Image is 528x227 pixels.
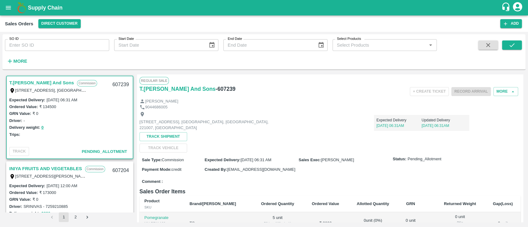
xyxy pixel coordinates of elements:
[440,220,480,225] div: 0 Kg
[118,36,134,41] label: Start Date
[41,124,44,131] button: 0
[312,201,339,206] b: Ordered Value
[190,201,236,206] b: Brand/[PERSON_NAME]
[24,118,25,123] label: -
[376,123,422,128] p: [DATE] 06:31AM
[321,158,354,162] span: [PERSON_NAME]
[82,212,92,222] button: Go to next page
[85,166,105,172] p: Commission
[142,179,163,185] label: Comment :
[15,174,88,179] label: [STREET_ADDRESS][PERSON_NAME]
[15,88,203,93] label: [STREET_ADDRESS], [GEOGRAPHIC_DATA], [GEOGRAPHIC_DATA], 221007, [GEOGRAPHIC_DATA]
[145,104,167,110] p: 9044686005
[393,156,406,162] label: Status:
[408,156,441,162] span: Pending_Allotment
[9,98,45,102] label: Expected Delivery :
[493,201,513,206] b: Gap(Loss)
[9,125,40,130] label: Delivery weight:
[41,210,50,217] button: 3630
[144,221,180,226] div: MH-PRM-100++
[9,118,22,123] label: Driver:
[109,163,132,178] div: 607204
[422,123,467,128] p: [DATE] 06:31AM
[357,201,389,206] b: Allotted Quantity
[144,199,160,203] b: Product
[204,158,240,162] label: Expected Delivery :
[427,41,435,49] button: Open
[204,167,227,172] label: Created By :
[315,39,327,51] button: Choose date
[162,158,184,162] span: Commission
[140,77,169,84] span: Regular Sale
[142,167,172,172] label: Payment Mode :
[337,36,361,41] label: Select Products
[9,183,45,188] label: Expected Delivery :
[9,132,20,137] label: Trips:
[13,59,27,64] strong: More
[39,104,56,109] label: ₹ 134500
[334,41,425,49] input: Select Products
[39,190,56,195] label: ₹ 173000
[172,167,182,172] span: credit
[9,165,82,173] a: INIYA FRUITS AND VEGETABLES
[9,197,31,202] label: GRN Value:
[140,85,216,93] a: T.[PERSON_NAME] And Sons
[223,39,313,51] input: End Date
[241,158,271,162] span: [DATE] 06:31 AM
[46,183,77,188] label: [DATE] 12:00 AM
[1,1,15,15] button: open drawer
[422,117,467,123] p: Updated Delivery
[114,39,204,51] input: Start Date
[9,111,31,116] label: GRN Value:
[9,204,22,209] label: Driver:
[77,80,97,86] p: Commission
[500,19,522,28] button: Add
[512,1,523,14] div: account of current user
[5,20,33,28] div: Sales Orders
[82,149,127,154] span: Pending_Allotment
[5,56,29,66] button: More
[261,201,294,206] b: Ordered Quantity
[46,98,77,102] label: [DATE] 06:31 AM
[144,204,180,210] div: SKU
[9,104,38,109] label: Ordered Value:
[28,3,501,12] a: Supply Chain
[24,204,68,209] label: SRINIVAS - 7259210885
[38,19,81,28] button: Select DC
[32,111,38,116] label: ₹ 0
[228,36,242,41] label: End Date
[140,187,521,196] h6: Sales Order Items
[257,221,298,226] div: 50 kgs (10kg/unit)
[299,158,321,162] label: Sales Exec :
[227,167,295,172] span: [EMAIL_ADDRESS][DOMAIN_NAME]
[144,215,180,221] p: Pomegranate
[71,212,80,222] button: Go to page 2
[140,119,279,131] p: [STREET_ADDRESS], [GEOGRAPHIC_DATA], [GEOGRAPHIC_DATA], 221007, [GEOGRAPHIC_DATA]
[9,190,38,195] label: Ordered Value:
[501,2,512,13] div: customer-support
[406,201,415,206] b: GRN
[142,158,162,162] label: Sale Type :
[145,99,178,104] p: [PERSON_NAME]
[216,85,235,93] h6: - 607239
[376,117,422,123] p: Expected Delivery
[493,87,518,96] button: More
[5,39,109,51] input: Enter SO ID
[9,211,40,216] label: Delivery weight:
[451,89,491,94] span: Please dispatch the trip before ending
[206,39,218,51] button: Choose date
[15,2,28,14] img: logo
[444,201,476,206] b: Returned Weight
[59,212,69,222] button: page 1
[28,5,62,11] b: Supply Chain
[109,78,132,92] div: 607239
[140,132,187,141] button: Track Shipment
[9,79,74,87] a: T.[PERSON_NAME] And Sons
[9,36,19,41] label: SO ID
[32,197,38,202] label: ₹ 0
[46,212,93,222] nav: pagination navigation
